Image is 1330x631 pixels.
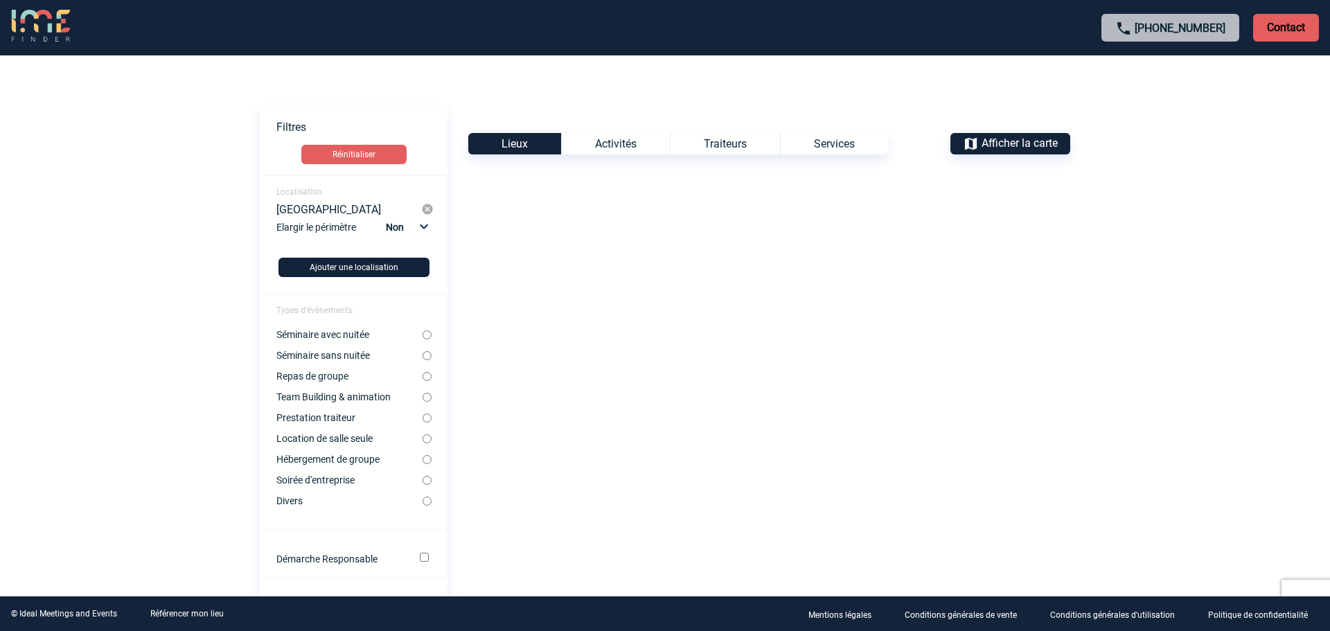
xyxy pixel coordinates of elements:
label: Divers [276,495,423,506]
label: Séminaire avec nuitée [276,329,423,340]
div: Services [780,133,888,154]
label: Location de salle seule [276,433,423,444]
label: Repas de groupe [276,371,423,382]
p: Conditions générales de vente [905,610,1017,620]
a: Conditions générales de vente [894,607,1039,621]
a: Politique de confidentialité [1197,607,1330,621]
img: cancel-24-px-g.png [421,203,434,215]
label: Team Building & animation [276,391,423,402]
p: Contact [1253,14,1319,42]
div: Activités [561,133,670,154]
a: [PHONE_NUMBER] [1135,21,1225,35]
label: Hébergement de groupe [276,454,423,465]
p: Mentions légales [808,610,871,620]
label: Démarche Responsable [276,553,400,565]
div: Elargir le périmètre [276,218,434,247]
span: Afficher la carte [982,136,1058,150]
div: Traiteurs [670,133,780,154]
img: call-24-px.png [1115,20,1132,37]
label: Séminaire sans nuitée [276,350,423,361]
button: Ajouter une localisation [278,258,429,277]
p: Filtres [276,121,447,134]
a: Référencer mon lieu [150,609,224,619]
span: Localisation [276,187,322,197]
div: © Ideal Meetings and Events [11,609,117,619]
input: Démarche Responsable [420,553,429,562]
span: Types d'évènements : [276,305,356,315]
div: Lieux [468,133,561,154]
a: Conditions générales d'utilisation [1039,607,1197,621]
p: Conditions générales d'utilisation [1050,610,1175,620]
label: Prestation traiteur [276,412,423,423]
a: Réinitialiser [260,145,447,164]
a: Mentions légales [797,607,894,621]
label: Soirée d'entreprise [276,474,423,486]
p: Politique de confidentialité [1208,610,1308,620]
button: Réinitialiser [301,145,407,164]
div: [GEOGRAPHIC_DATA] [276,203,421,215]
